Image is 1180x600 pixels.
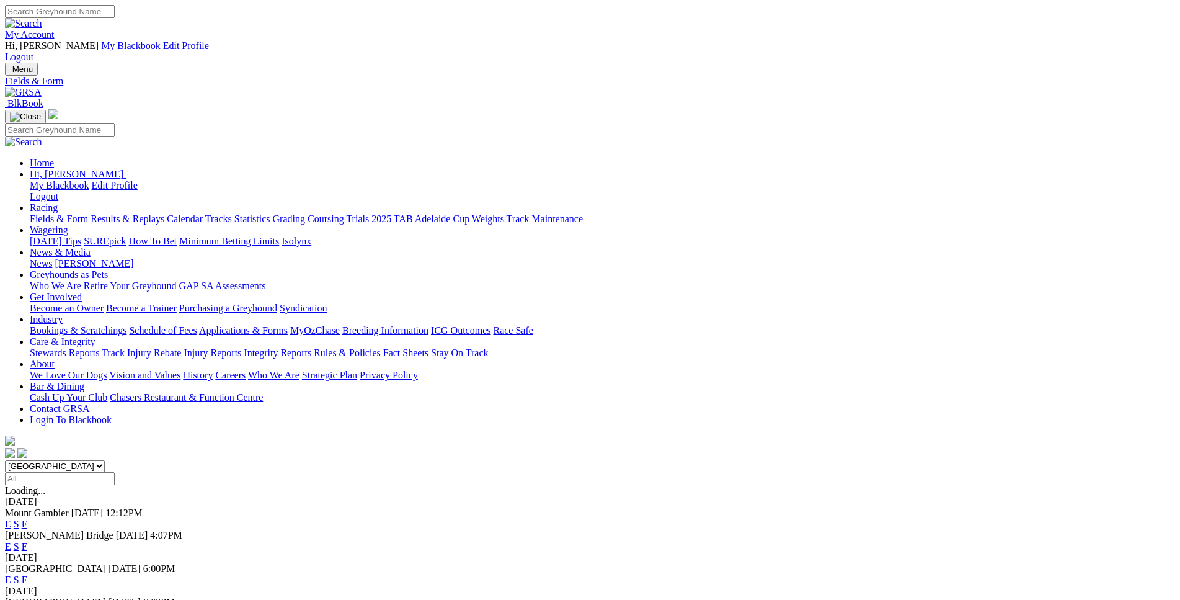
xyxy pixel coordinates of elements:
[30,392,107,403] a: Cash Up Your Club
[5,563,106,574] span: [GEOGRAPHIC_DATA]
[109,370,180,380] a: Vision and Values
[102,347,181,358] a: Track Injury Rebate
[30,347,99,358] a: Stewards Reports
[244,347,311,358] a: Integrity Reports
[105,508,143,518] span: 12:12PM
[150,530,182,540] span: 4:07PM
[5,63,38,76] button: Toggle navigation
[5,586,1175,597] div: [DATE]
[5,110,46,123] button: Toggle navigation
[12,65,33,74] span: Menu
[5,436,15,446] img: logo-grsa-white.png
[84,236,126,246] a: SUREpick
[30,169,126,179] a: Hi, [PERSON_NAME]
[30,381,84,392] a: Bar & Dining
[84,280,177,291] a: Retire Your Greyhound
[30,403,89,414] a: Contact GRSA
[308,213,344,224] a: Coursing
[179,236,279,246] a: Minimum Betting Limits
[30,247,91,257] a: News & Media
[5,541,11,552] a: E
[30,370,1175,381] div: About
[129,236,177,246] a: How To Bet
[183,370,213,380] a: History
[5,575,11,585] a: E
[116,530,148,540] span: [DATE]
[371,213,469,224] a: 2025 TAB Adelaide Cup
[5,76,1175,87] a: Fields & Form
[110,392,263,403] a: Chasers Restaurant & Function Centre
[7,98,43,109] span: BlkBook
[179,303,277,313] a: Purchasing a Greyhound
[101,40,161,51] a: My Blackbook
[30,169,123,179] span: Hi, [PERSON_NAME]
[5,508,69,518] span: Mount Gambier
[5,519,11,529] a: E
[71,508,104,518] span: [DATE]
[346,213,369,224] a: Trials
[30,292,82,302] a: Get Involved
[184,347,241,358] a: Injury Reports
[5,29,55,40] a: My Account
[290,325,340,336] a: MyOzChase
[22,519,27,529] a: F
[5,137,42,148] img: Search
[280,303,327,313] a: Syndication
[383,347,428,358] a: Fact Sheets
[30,158,54,168] a: Home
[5,87,42,98] img: GRSA
[5,552,1175,563] div: [DATE]
[30,392,1175,403] div: Bar & Dining
[302,370,357,380] a: Strategic Plan
[48,109,58,119] img: logo-grsa-white.png
[10,112,41,122] img: Close
[472,213,504,224] a: Weights
[5,485,45,496] span: Loading...
[205,213,232,224] a: Tracks
[22,575,27,585] a: F
[5,18,42,29] img: Search
[14,575,19,585] a: S
[30,336,95,347] a: Care & Integrity
[179,280,266,291] a: GAP SA Assessments
[273,213,305,224] a: Grading
[431,347,488,358] a: Stay On Track
[5,5,115,18] input: Search
[5,472,115,485] input: Select date
[30,269,108,280] a: Greyhounds as Pets
[493,325,533,336] a: Race Safe
[5,40,1175,63] div: My Account
[5,496,1175,508] div: [DATE]
[5,40,99,51] span: Hi, [PERSON_NAME]
[431,325,490,336] a: ICG Outcomes
[5,98,43,109] a: BlkBook
[30,359,55,369] a: About
[30,180,89,190] a: My Blackbook
[30,303,1175,314] div: Get Involved
[129,325,197,336] a: Schedule of Fees
[14,519,19,529] a: S
[199,325,288,336] a: Applications & Forms
[30,258,52,269] a: News
[30,258,1175,269] div: News & Media
[91,213,164,224] a: Results & Replays
[30,347,1175,359] div: Care & Integrity
[22,541,27,552] a: F
[30,280,1175,292] div: Greyhounds as Pets
[30,303,104,313] a: Become an Owner
[234,213,270,224] a: Statistics
[5,530,113,540] span: [PERSON_NAME] Bridge
[30,370,107,380] a: We Love Our Dogs
[30,191,58,202] a: Logout
[248,370,299,380] a: Who We Are
[92,180,138,190] a: Edit Profile
[314,347,381,358] a: Rules & Policies
[342,325,428,336] a: Breeding Information
[30,213,1175,225] div: Racing
[30,213,88,224] a: Fields & Form
[30,225,68,235] a: Wagering
[282,236,311,246] a: Isolynx
[14,541,19,552] a: S
[215,370,246,380] a: Careers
